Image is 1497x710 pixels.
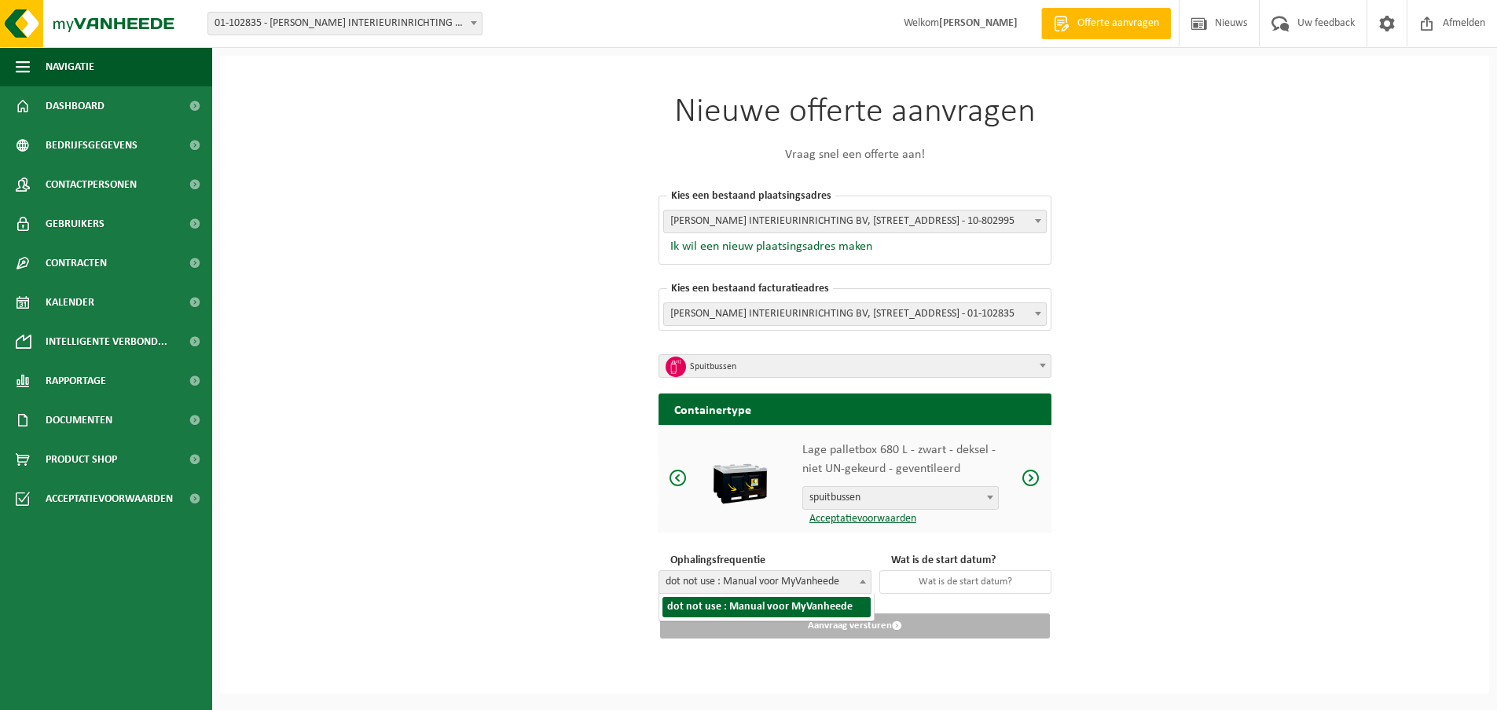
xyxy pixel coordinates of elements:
[802,486,999,510] span: spuitbussen
[207,12,482,35] span: 01-102835 - TONY VERCAUTEREN INTERIEURINRICHTING BV - STEKENE
[46,479,173,518] span: Acceptatievoorwaarden
[1041,8,1171,39] a: Offerte aanvragen
[659,145,1051,164] p: Vraag snel een offerte aan!
[46,86,105,126] span: Dashboard
[659,355,1051,379] span: Spuitbussen
[46,401,112,440] span: Documenten
[664,210,1046,232] span: TONY VERCAUTEREN INTERIEURINRICHTING BV, TEERLINGSTRAAT 64, STEKENE - 10-802995
[46,283,94,322] span: Kalender
[802,441,999,478] p: Lage palletbox 680 L - zwart - deksel - niet UN-gekeurd - geventileerd
[887,552,1051,569] p: Wat is de start datum?
[667,283,833,295] span: Kies een bestaand facturatieadres
[663,302,1047,326] span: TONY VERCAUTEREN INTERIEURINRICHTING BV, NIEUWSTRAAT 115, STEKENE, 0422.158.252 - 01-102835
[663,239,872,254] button: Ik wil een nieuw plaatsingsadres maken
[46,47,94,86] span: Navigatie
[46,204,105,243] span: Gebruikers
[879,570,1051,594] input: Wat is de start datum?
[803,487,998,509] span: spuitbussen
[666,552,871,569] p: Ophalingsfrequentie
[802,513,916,525] a: Acceptatievoorwaarden
[1073,16,1163,31] span: Offerte aanvragen
[664,303,1046,325] span: TONY VERCAUTEREN INTERIEURINRICHTING BV, NIEUWSTRAAT 115, STEKENE, 0422.158.252 - 01-102835
[659,571,871,593] span: dot not use : Manual voor MyVanheede
[659,570,871,594] span: dot not use : Manual voor MyVanheede
[939,17,1018,29] strong: [PERSON_NAME]
[46,440,117,479] span: Product Shop
[208,13,482,35] span: 01-102835 - TONY VERCAUTEREN INTERIEURINRICHTING BV - STEKENE
[46,126,138,165] span: Bedrijfsgegevens
[659,354,1051,378] span: Spuitbussen
[690,356,1031,378] span: Spuitbussen
[663,210,1047,233] span: TONY VERCAUTEREN INTERIEURINRICHTING BV, TEERLINGSTRAAT 64, STEKENE - 10-802995
[660,613,1050,639] button: Aanvraag versturen
[659,393,1051,424] h2: Containertype
[662,597,871,617] li: dot not use : Manual voor MyVanheede
[667,190,835,202] span: Kies een bestaand plaatsingsadres
[659,95,1051,130] h1: Nieuwe offerte aanvragen
[46,243,107,283] span: Contracten
[46,361,106,401] span: Rapportage
[46,165,137,204] span: Contactpersonen
[46,322,167,361] span: Intelligente verbond...
[710,448,769,507] img: Lage palletbox 680 L - zwart - deksel - niet UN-gekeurd - geventileerd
